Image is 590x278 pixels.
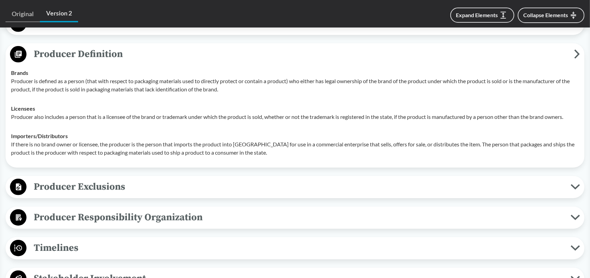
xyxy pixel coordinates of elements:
[26,46,574,62] span: Producer Definition
[26,179,571,194] span: Producer Exclusions
[8,178,582,196] button: Producer Exclusions
[11,77,579,93] p: Producer is defined as a person (that with respect to packaging materials used to directly protec...
[6,6,40,22] a: Original
[8,46,582,63] button: Producer Definition
[8,209,582,226] button: Producer Responsibility Organization
[26,240,571,256] span: Timelines
[11,113,579,121] p: Producer also includes a person that is a licensee of the brand or trademark under which the prod...
[8,240,582,257] button: Timelines
[11,140,579,157] p: If there is no brand owner or licensee, the producer is the person that imports the product into ...
[518,8,584,23] button: Collapse Elements
[450,8,514,23] button: Expand Elements
[26,210,571,225] span: Producer Responsibility Organization
[11,69,28,76] strong: Brands
[11,133,68,139] strong: Importers/​Distributors
[11,105,35,112] strong: Licensees
[40,5,78,22] a: Version 2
